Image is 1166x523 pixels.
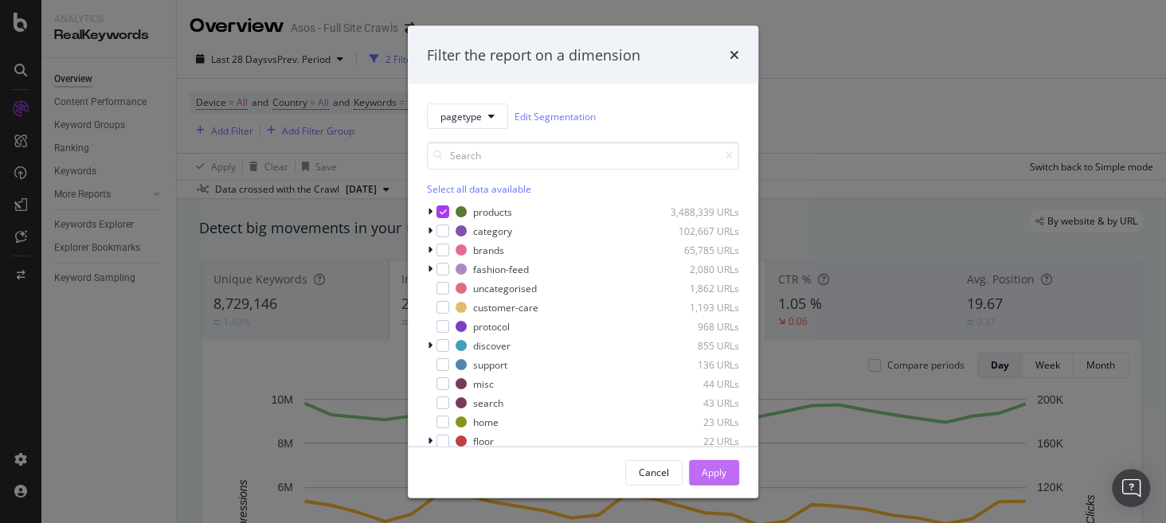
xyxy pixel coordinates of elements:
button: pagetype [427,103,508,129]
div: 65,785 URLs [661,243,739,256]
div: floor [473,434,494,447]
div: Apply [702,465,726,478]
div: Open Intercom Messenger [1112,469,1150,507]
div: 1,862 URLs [661,281,739,295]
div: category [473,224,512,237]
div: modal [408,25,758,498]
div: 2,080 URLs [661,262,739,275]
div: Filter the report on a dimension [427,45,640,65]
div: 44 URLs [661,377,739,390]
a: Edit Segmentation [515,107,596,124]
div: search [473,396,503,409]
div: support [473,357,507,371]
div: Cancel [639,465,669,478]
div: 968 URLs [661,319,739,333]
div: brands [473,243,504,256]
div: 136 URLs [661,357,739,371]
div: 855 URLs [661,338,739,352]
button: Cancel [625,459,683,485]
div: uncategorised [473,281,537,295]
div: 102,667 URLs [661,224,739,237]
div: 22 URLs [661,434,739,447]
div: home [473,415,499,428]
span: pagetype [440,109,482,123]
div: customer-care [473,300,538,314]
div: misc [473,377,494,390]
div: 3,488,339 URLs [661,205,739,218]
div: protocol [473,319,510,333]
div: discover [473,338,511,352]
input: Search [427,142,739,170]
div: products [473,205,512,218]
div: 23 URLs [661,415,739,428]
div: 1,193 URLs [661,300,739,314]
div: 43 URLs [661,396,739,409]
div: times [730,45,739,65]
div: fashion-feed [473,262,529,275]
div: Select all data available [427,182,739,196]
button: Apply [689,459,739,485]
